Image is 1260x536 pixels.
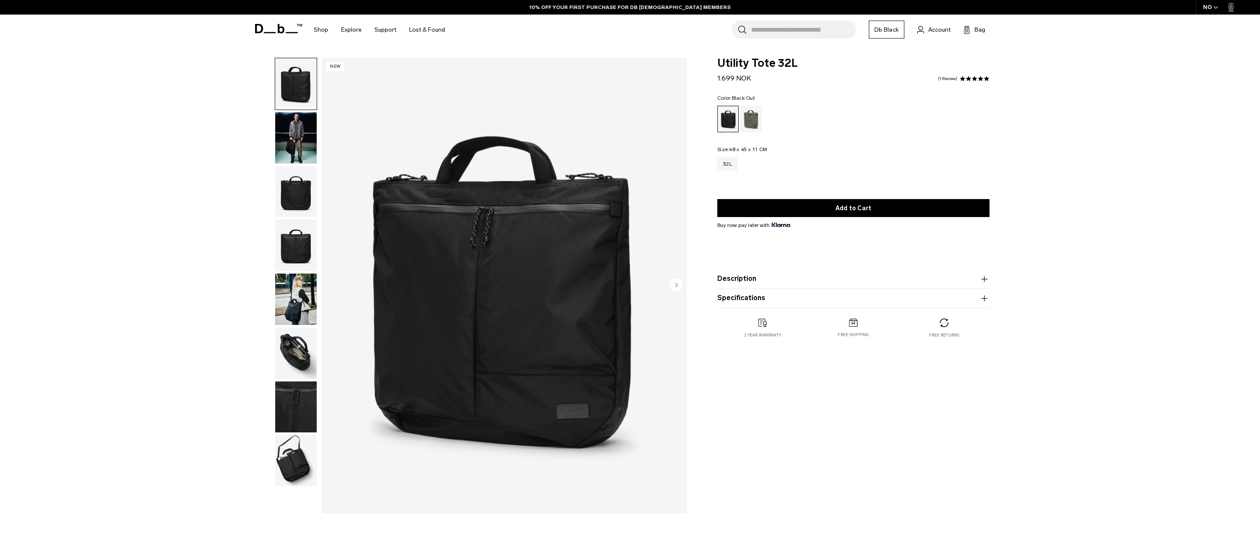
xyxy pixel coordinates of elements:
img: Utility Tote 32L Black Out [275,166,317,217]
button: Add to Cart [717,199,990,217]
a: Shop [314,15,328,45]
button: Utility Tote 32L Black Out [275,435,317,487]
a: 32L [717,157,737,171]
button: Utility Tote 32L Black Out [275,219,317,271]
a: Support [374,15,396,45]
p: Free shipping [838,332,869,338]
span: 1.699 NOK [717,74,751,82]
img: Utility Tote 32L Black Out [275,112,317,164]
img: Utility Tote 32L Black Out [275,220,317,271]
span: Buy now pay later with [717,221,790,229]
legend: Size: [717,147,767,152]
span: Account [928,25,951,34]
legend: Color: [717,95,755,101]
a: Explore [341,15,362,45]
nav: Main Navigation [307,15,452,45]
img: Utility Tote 32L Black Out [322,58,687,514]
a: Black Out [717,106,739,132]
img: Utility Tote 32L Black Out [275,274,317,325]
li: 1 / 8 [322,58,687,514]
button: Bag [963,24,985,35]
span: Utility Tote 32L [717,58,990,69]
a: Db Black [869,21,904,39]
img: Utility Tote 32L Black Out [275,328,317,379]
img: {"height" => 20, "alt" => "Klarna"} [772,223,790,227]
button: Utility Tote 32L Black Out [275,112,317,164]
img: Utility Tote 32L Black Out [275,58,317,110]
a: Account [917,24,951,35]
button: Next slide [670,278,683,293]
p: New [326,62,345,71]
span: 48 x 45 x 11 CM [729,146,767,152]
p: Free returns [929,332,960,338]
a: 1 reviews [938,77,957,81]
p: 2 year warranty [744,332,781,338]
button: Description [717,274,990,284]
button: Utility Tote 32L Black Out [275,166,317,218]
span: Black Out [732,95,755,101]
a: Lost & Found [409,15,445,45]
img: Utility Tote 32L Black Out [275,435,317,486]
button: Specifications [717,293,990,304]
span: Bag [975,25,985,34]
a: 10% OFF YOUR FIRST PURCHASE FOR DB [DEMOGRAPHIC_DATA] MEMBERS [529,3,731,11]
a: Forest Green [740,106,762,132]
img: Utility Tote 32L Black Out [275,381,317,433]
